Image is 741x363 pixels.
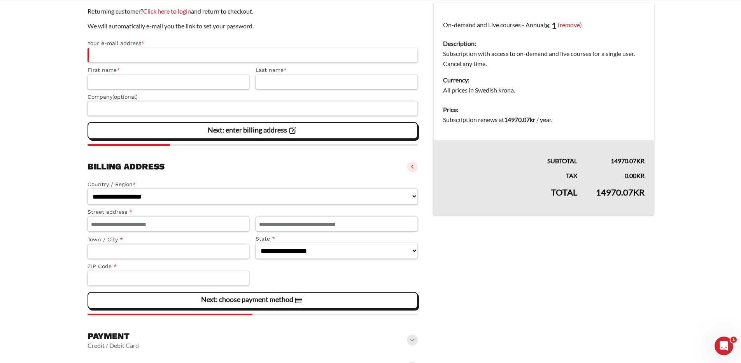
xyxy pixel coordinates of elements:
span: kr [636,172,645,179]
p: We will automatically e-mail you the link to set your password. [88,21,418,31]
label: Last name [256,66,418,75]
bdi: 14970.07 [611,157,645,164]
p: Returning customer? and return to checkout. [88,6,418,16]
a: (remove) [558,21,582,28]
span: / year [536,116,551,123]
label: First name [88,66,250,75]
a: Click here to login [143,7,191,15]
label: Street address [88,208,250,216]
dt: Price: [443,105,644,115]
h3: Payment [88,331,139,342]
label: Your e-mail address [88,39,418,48]
span: (optional) [112,94,138,100]
label: Company [88,92,418,101]
vaadin-button: Next: enter billing address [88,122,418,139]
span: Subscription renews at . [443,116,552,123]
dt: Description: [443,38,644,49]
span: kr [636,157,645,164]
th: Total [434,181,587,215]
th: Subtotal [434,140,587,166]
label: Country / Region [88,180,418,189]
vaadin-button: Next: choose payment method [88,292,418,309]
dd: All prices in Swedish krona. [443,85,644,95]
span: 1 [730,337,737,343]
dd: Subscription with access to on-demand and live courses for a single user. Cancel any time. [443,49,644,69]
span: kr [530,116,535,123]
span: kr [633,187,645,197]
iframe: Intercom live chat [715,337,733,355]
bdi: 0.00 [625,172,645,179]
label: State [256,234,418,243]
vaadin-horizontal-layout: Credit / Debit Card [88,342,139,349]
label: Town / City [88,235,250,244]
td: On-demand and Live courses - Annual [434,3,654,100]
th: Tax [434,166,587,181]
dt: Currency: [443,75,644,85]
bdi: 14970.07 [596,187,645,197]
strong: × 1 [545,20,557,31]
bdi: 14970.07 [504,116,535,123]
h3: Billing address [88,161,165,172]
label: ZIP Code [88,262,250,271]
